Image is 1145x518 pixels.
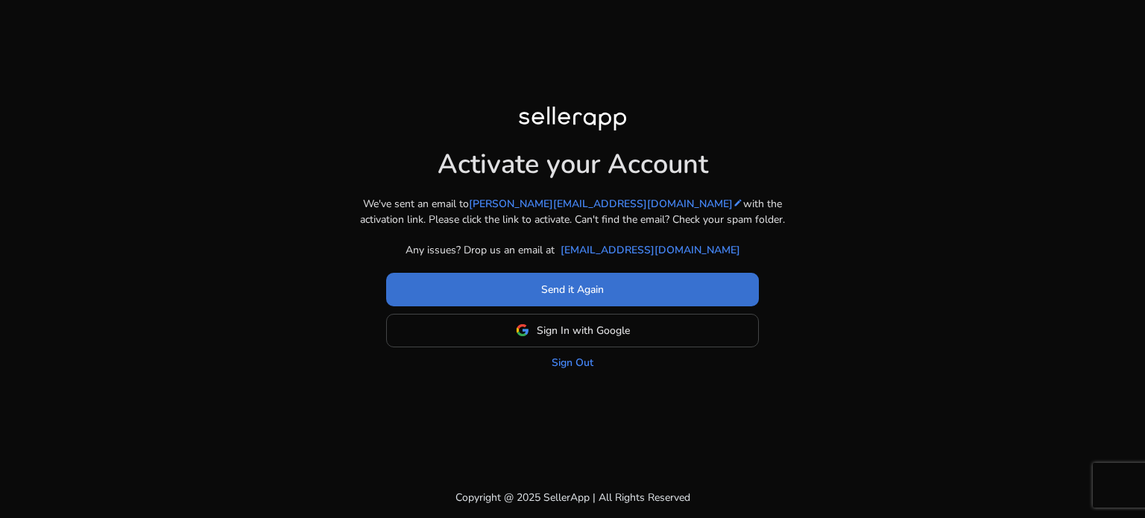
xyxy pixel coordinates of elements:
span: Sign In with Google [537,323,630,338]
img: google-logo.svg [516,323,529,337]
button: Send it Again [386,273,759,306]
h1: Activate your Account [438,136,708,180]
a: [EMAIL_ADDRESS][DOMAIN_NAME] [561,242,740,258]
button: Sign In with Google [386,314,759,347]
p: Any issues? Drop us an email at [406,242,555,258]
mat-icon: edit [733,198,743,208]
a: [PERSON_NAME][EMAIL_ADDRESS][DOMAIN_NAME] [469,196,743,212]
a: Sign Out [552,355,593,370]
span: Send it Again [541,282,604,297]
p: We've sent an email to with the activation link. Please click the link to activate. Can't find th... [349,196,796,227]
